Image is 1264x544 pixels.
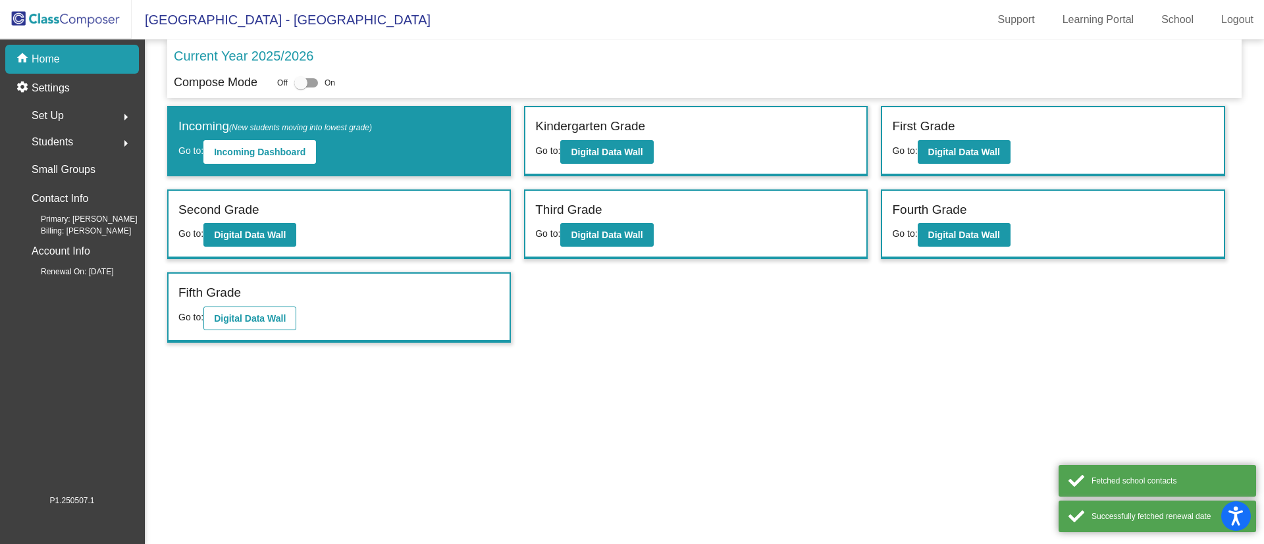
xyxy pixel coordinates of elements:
[277,77,288,89] span: Off
[1092,510,1246,522] div: Successfully fetched renewal date
[560,140,653,164] button: Digital Data Wall
[928,147,1000,157] b: Digital Data Wall
[535,145,560,156] span: Go to:
[178,228,203,239] span: Go to:
[918,223,1011,247] button: Digital Data Wall
[325,77,335,89] span: On
[20,213,138,225] span: Primary: [PERSON_NAME]
[20,266,113,278] span: Renewal On: [DATE]
[118,109,134,125] mat-icon: arrow_right
[892,228,917,239] span: Go to:
[32,242,90,260] p: Account Info
[1052,9,1145,30] a: Learning Portal
[229,123,372,132] span: (New students moving into lowest grade)
[32,80,70,96] p: Settings
[535,201,602,220] label: Third Grade
[118,136,134,151] mat-icon: arrow_right
[987,9,1045,30] a: Support
[1151,9,1204,30] a: School
[178,145,203,156] span: Go to:
[178,284,241,303] label: Fifth Grade
[174,74,257,91] p: Compose Mode
[203,307,296,330] button: Digital Data Wall
[32,107,64,125] span: Set Up
[892,201,966,220] label: Fourth Grade
[1211,9,1264,30] a: Logout
[535,117,645,136] label: Kindergarten Grade
[571,230,643,240] b: Digital Data Wall
[32,161,95,179] p: Small Groups
[174,46,313,66] p: Current Year 2025/2026
[32,133,73,151] span: Students
[178,312,203,322] span: Go to:
[178,117,372,136] label: Incoming
[214,313,286,324] b: Digital Data Wall
[214,147,305,157] b: Incoming Dashboard
[203,140,316,164] button: Incoming Dashboard
[132,9,431,30] span: [GEOGRAPHIC_DATA] - [GEOGRAPHIC_DATA]
[32,51,60,67] p: Home
[892,117,955,136] label: First Grade
[892,145,917,156] span: Go to:
[16,51,32,67] mat-icon: home
[560,223,653,247] button: Digital Data Wall
[32,189,88,208] p: Contact Info
[918,140,1011,164] button: Digital Data Wall
[1092,475,1246,487] div: Fetched school contacts
[928,230,1000,240] b: Digital Data Wall
[16,80,32,96] mat-icon: settings
[20,225,131,237] span: Billing: [PERSON_NAME]
[571,147,643,157] b: Digital Data Wall
[214,230,286,240] b: Digital Data Wall
[535,228,560,239] span: Go to:
[178,201,259,220] label: Second Grade
[203,223,296,247] button: Digital Data Wall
